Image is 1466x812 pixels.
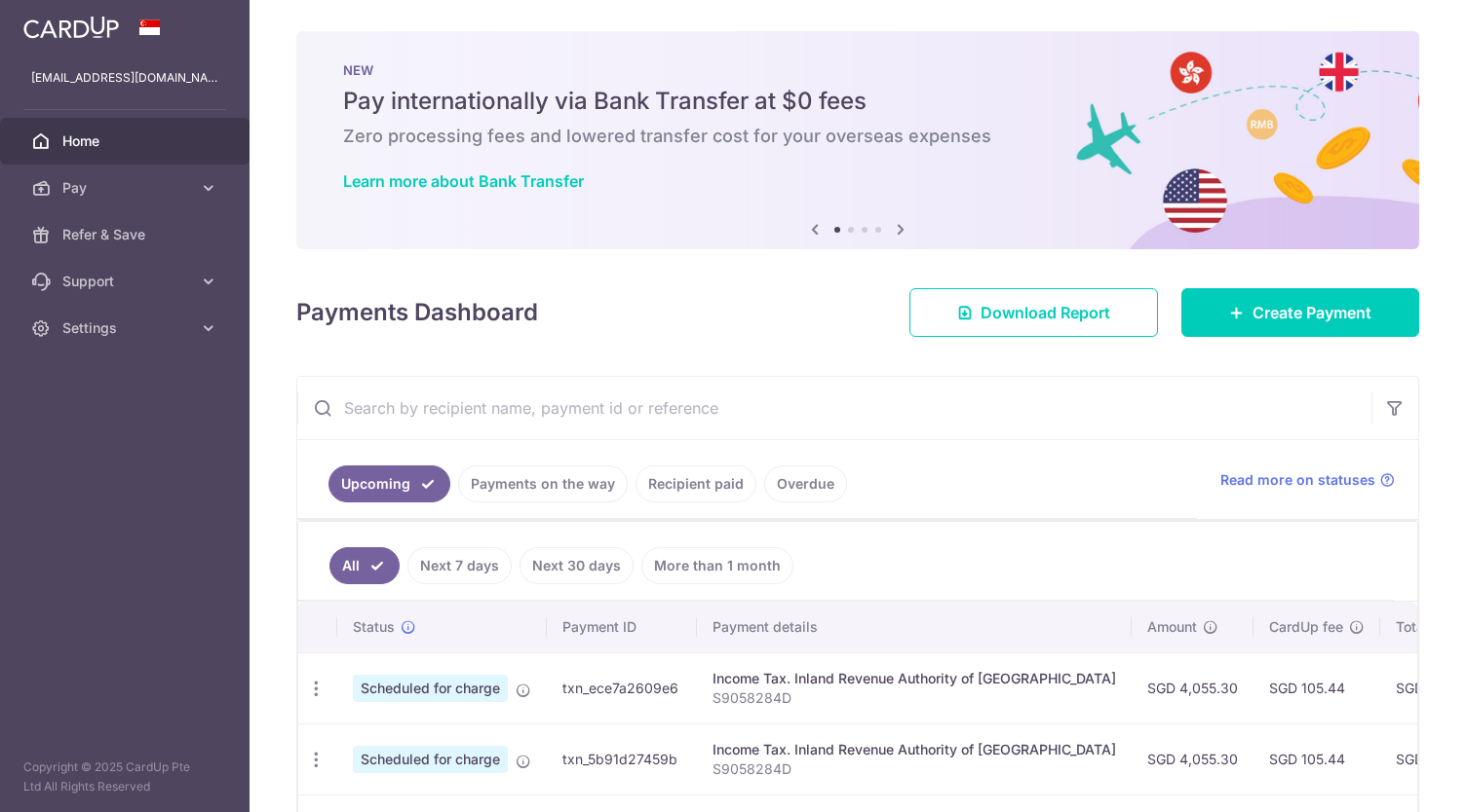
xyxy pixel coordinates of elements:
[1132,652,1254,723] td: SGD 4,055.30
[713,669,1116,688] div: Income Tax. Inland Revenue Authority of [GEOGRAPHIC_DATA]
[23,16,119,39] img: CardUp
[981,301,1110,324] span: Download Report
[1132,723,1254,794] td: SGD 4,055.30
[296,31,1419,249] img: Bank transfer banner
[296,295,538,330] h4: Payments Dashboard
[1254,652,1380,723] td: SGD 105.44
[62,131,191,151] span: Home
[697,602,1132,652] th: Payment details
[328,465,450,502] a: Upcoming
[1220,470,1395,490] a: Read more on statuses
[343,125,1372,148] h6: Zero processing fees and lowered transfer cost for your overseas expenses
[343,86,1372,117] h5: Pay internationally via Bank Transfer at $0 fees
[1254,723,1380,794] td: SGD 105.44
[353,675,508,702] span: Scheduled for charge
[62,225,191,244] span: Refer & Save
[62,272,191,291] span: Support
[1181,288,1419,337] a: Create Payment
[297,377,1371,439] input: Search by recipient name, payment id or reference
[343,171,584,191] a: Learn more about Bank Transfer
[547,602,697,652] th: Payment ID
[1147,617,1197,637] span: Amount
[62,178,191,198] span: Pay
[713,688,1116,708] p: S9058284D
[353,746,508,773] span: Scheduled for charge
[641,547,793,584] a: More than 1 month
[353,617,395,637] span: Status
[31,68,218,88] p: [EMAIL_ADDRESS][DOMAIN_NAME]
[764,465,847,502] a: Overdue
[547,652,697,723] td: txn_ece7a2609e6
[62,318,191,338] span: Settings
[1220,470,1375,490] span: Read more on statuses
[407,547,512,584] a: Next 7 days
[520,547,634,584] a: Next 30 days
[636,465,756,502] a: Recipient paid
[343,62,1372,78] p: NEW
[329,547,400,584] a: All
[458,465,628,502] a: Payments on the way
[1253,301,1371,324] span: Create Payment
[713,759,1116,779] p: S9058284D
[909,288,1158,337] a: Download Report
[1269,617,1343,637] span: CardUp fee
[547,723,697,794] td: txn_5b91d27459b
[713,740,1116,759] div: Income Tax. Inland Revenue Authority of [GEOGRAPHIC_DATA]
[1396,617,1460,637] span: Total amt.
